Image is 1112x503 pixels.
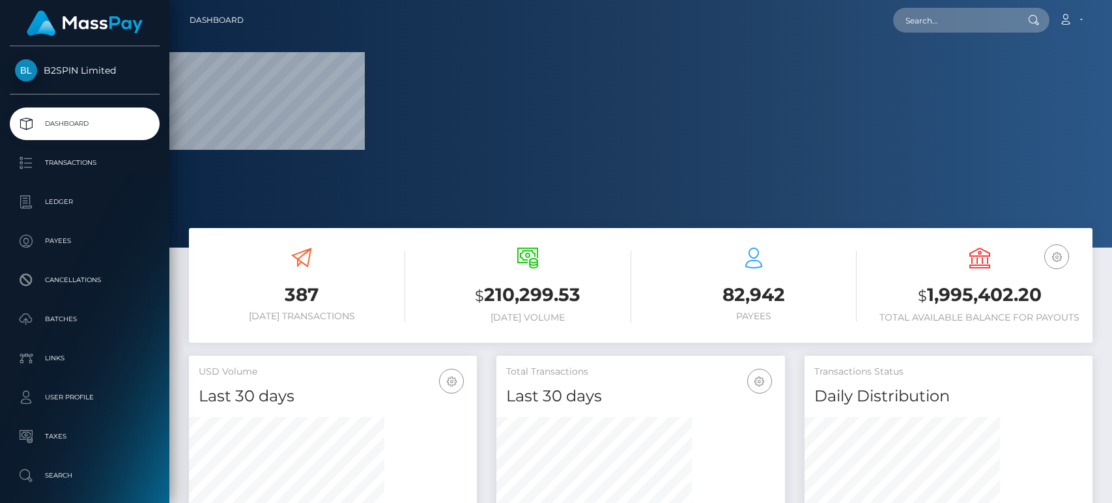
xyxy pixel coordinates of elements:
small: $ [918,287,927,305]
a: Taxes [10,420,160,453]
h3: 1,995,402.20 [876,282,1083,309]
h4: Last 30 days [506,385,775,408]
h3: 210,299.53 [425,282,631,309]
p: Payees [15,231,154,251]
h6: [DATE] Volume [425,312,631,323]
p: Transactions [15,153,154,173]
h6: [DATE] Transactions [199,311,405,322]
h4: Last 30 days [199,385,467,408]
h3: 387 [199,282,405,308]
p: Batches [15,309,154,329]
p: Taxes [15,427,154,446]
a: Transactions [10,147,160,179]
h6: Total Available Balance for Payouts [876,312,1083,323]
img: B2SPIN Limited [15,59,37,81]
p: Dashboard [15,114,154,134]
a: Ledger [10,186,160,218]
a: Dashboard [190,7,244,34]
p: User Profile [15,388,154,407]
p: Ledger [15,192,154,212]
a: Cancellations [10,264,160,296]
h5: Total Transactions [506,366,775,379]
h3: 82,942 [651,282,857,308]
a: Search [10,459,160,492]
img: MassPay Logo [27,10,143,36]
h5: Transactions Status [814,366,1083,379]
a: Dashboard [10,108,160,140]
input: Search... [893,8,1016,33]
h5: USD Volume [199,366,467,379]
p: Cancellations [15,270,154,290]
a: Batches [10,303,160,336]
span: B2SPIN Limited [10,65,160,76]
small: $ [475,287,484,305]
a: Payees [10,225,160,257]
a: Links [10,342,160,375]
p: Links [15,349,154,368]
h4: Daily Distribution [814,385,1083,408]
a: User Profile [10,381,160,414]
h6: Payees [651,311,857,322]
p: Search [15,466,154,485]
